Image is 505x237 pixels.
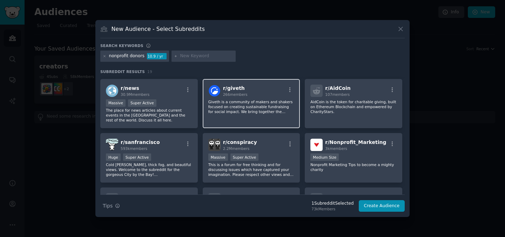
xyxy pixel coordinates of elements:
[311,200,353,207] div: 1 Subreddit Selected
[121,85,139,91] span: r/ news
[147,70,152,74] span: 19
[310,153,339,161] div: Medium Size
[310,139,323,151] img: Nonprofit_Marketing
[325,92,350,97] span: 107 members
[325,146,347,151] span: 3k members
[100,200,122,212] button: Tips
[208,99,295,114] p: Giveth is a community of makers and shakers focused on creating sustainable fundraising for socia...
[310,162,397,172] p: Nonprofit Marketing Tips to become a mighty charity
[325,194,362,199] span: r/ newsbotbot
[123,153,151,161] div: Super Active
[223,85,245,91] span: r/ giveth
[106,85,118,97] img: news
[223,194,266,199] span: r/ TheNewsFeed
[106,153,121,161] div: Huge
[208,139,221,151] img: conspiracy
[223,139,257,145] span: r/ conspiracy
[128,99,156,107] div: Super Active
[311,206,353,211] div: 73k Members
[223,92,248,97] span: 266 members
[100,69,145,74] span: Subreddit Results
[230,153,259,161] div: Super Active
[109,53,144,59] div: nonprofit donors
[106,108,192,123] p: The place for news articles about current events in the [GEOGRAPHIC_DATA] and the rest of the wor...
[121,139,160,145] span: r/ sanfrancisco
[208,162,295,177] p: This is a forum for free thinking and for discussing issues which have captured your imagination....
[180,53,233,59] input: New Keyword
[325,85,350,91] span: r/ AidCoin
[121,146,147,151] span: 593k members
[106,99,126,107] div: Massive
[147,53,167,59] div: 10.9 / yr
[106,139,118,151] img: sanfrancisco
[359,200,405,212] button: Create Audience
[121,194,149,199] span: r/ TWTauto
[106,162,192,177] p: Cold [PERSON_NAME], thick fog, and beautiful views. Welcome to the subreddit for the gorgeous Cit...
[208,85,221,97] img: giveth
[103,202,113,210] span: Tips
[208,153,228,161] div: Massive
[310,99,397,114] p: AidCoin is the token for charitable giving, built on Ethereum Blockchain and empowered by Charity...
[325,139,386,145] span: r/ Nonprofit_Marketing
[100,43,143,48] h3: Search keywords
[223,146,250,151] span: 2.2M members
[112,25,205,33] h3: New Audience - Select Subreddits
[121,92,149,97] span: 30.9M members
